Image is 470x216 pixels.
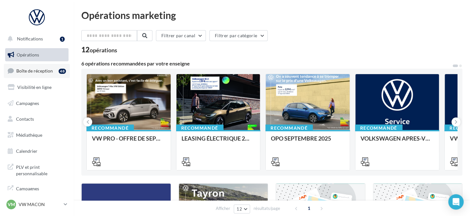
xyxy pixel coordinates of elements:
div: 48 [59,69,66,74]
span: PLV et print personnalisable [16,163,66,177]
a: Médiathèque [4,128,70,142]
div: Recommandé [86,125,134,132]
div: 12 [81,46,117,53]
div: VW PRO - OFFRE DE SEPTEMBRE 25 [92,135,166,148]
div: Recommandé [176,125,223,132]
span: 12 [237,206,242,212]
a: Contacts [4,112,70,126]
span: Campagnes DataOnDemand [16,184,66,198]
div: VOLKSWAGEN APRES-VENTE [361,135,434,148]
div: Open Intercom Messenger [448,194,464,210]
div: Recommandé [355,125,402,132]
span: Notifications [17,36,43,41]
div: 6 opérations recommandées par votre enseigne [81,61,452,66]
span: 1 [304,203,314,213]
span: résultats/page [254,205,280,212]
div: OPO SEPTEMBRE 2025 [271,135,344,148]
span: Afficher [216,205,230,212]
span: Boîte de réception [16,68,53,73]
a: PLV et print personnalisable [4,160,70,179]
span: Campagnes [16,100,39,106]
span: VM [8,201,15,208]
span: Visibilité en ligne [17,84,52,90]
span: Médiathèque [16,132,42,138]
span: Calendrier [16,148,37,154]
a: Boîte de réception48 [4,64,70,78]
a: Opérations [4,48,70,62]
button: Filtrer par canal [156,30,206,41]
div: 1 [60,37,65,42]
button: Notifications 1 [4,32,67,46]
div: opérations [90,47,117,53]
span: Opérations [17,52,39,57]
span: Contacts [16,116,34,122]
button: 12 [234,204,250,213]
div: LEASING ÉLECTRIQUE 2025 [182,135,255,148]
a: Calendrier [4,144,70,158]
button: Filtrer par catégorie [209,30,268,41]
a: Visibilité en ligne [4,81,70,94]
a: Campagnes [4,97,70,110]
a: VM VW MACON [5,198,69,211]
div: Opérations marketing [81,10,462,20]
p: VW MACON [19,201,61,208]
a: Campagnes DataOnDemand [4,182,70,201]
div: Recommandé [265,125,313,132]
